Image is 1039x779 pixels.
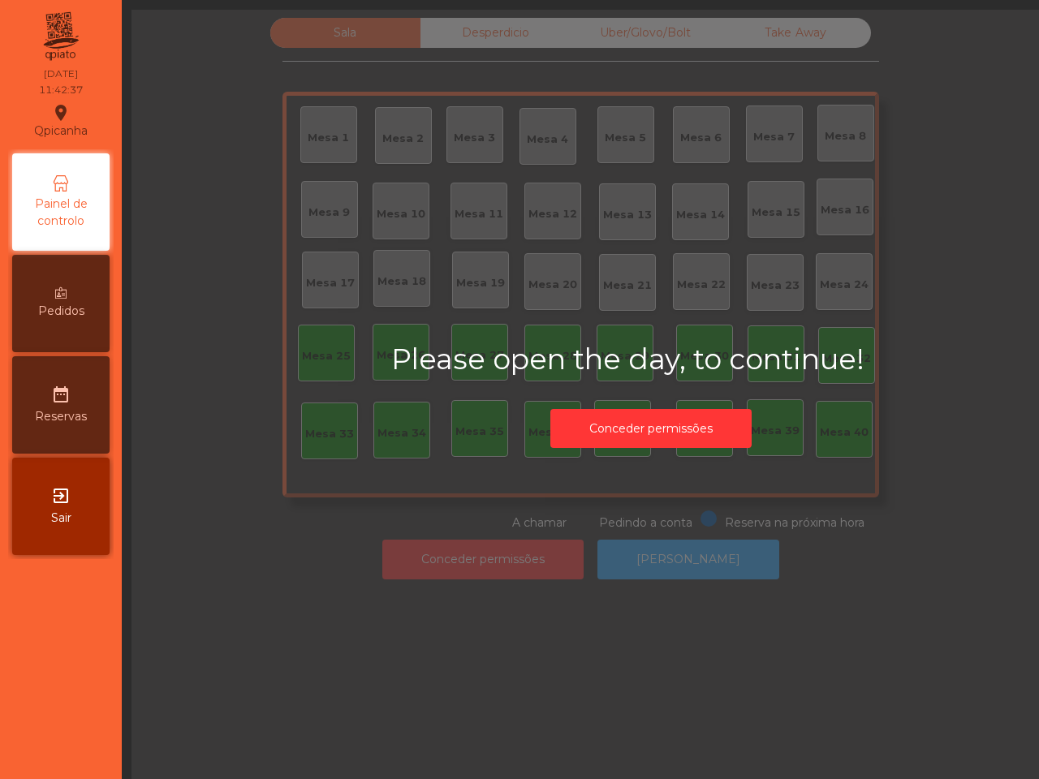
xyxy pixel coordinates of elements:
[51,385,71,404] i: date_range
[16,196,106,230] span: Painel de controlo
[35,408,87,425] span: Reservas
[39,83,83,97] div: 11:42:37
[51,510,71,527] span: Sair
[38,303,84,320] span: Pedidos
[550,409,752,449] button: Conceder permissões
[391,342,911,377] h2: Please open the day, to continue!
[44,67,78,81] div: [DATE]
[41,8,80,65] img: qpiato
[51,486,71,506] i: exit_to_app
[34,101,88,141] div: Qpicanha
[51,103,71,123] i: location_on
